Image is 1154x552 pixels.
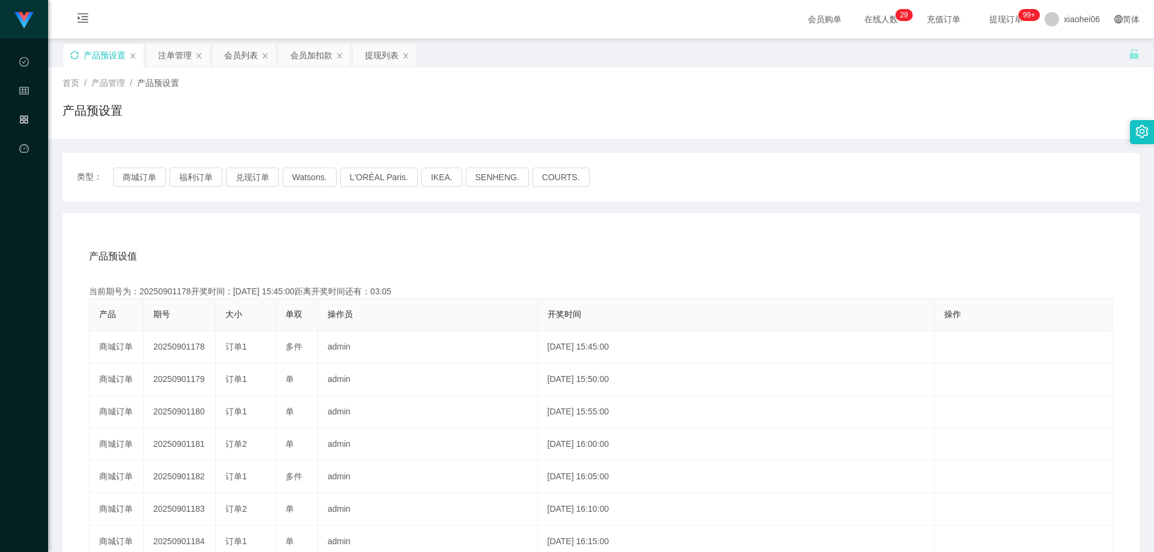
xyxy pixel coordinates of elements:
[421,168,462,187] button: IKEA.
[63,78,79,88] span: 首页
[130,78,132,88] span: /
[538,331,935,363] td: [DATE] 15:45:00
[285,536,294,546] span: 单
[90,428,144,461] td: 商城订单
[538,493,935,526] td: [DATE] 16:10:00
[261,52,269,59] i: 图标: close
[70,51,79,59] i: 图标: sync
[285,472,302,481] span: 多件
[538,396,935,428] td: [DATE] 15:55:00
[19,115,29,222] span: 产品管理
[225,536,247,546] span: 订单1
[90,461,144,493] td: 商城订单
[318,493,538,526] td: admin
[285,342,302,351] span: 多件
[77,168,113,187] span: 类型：
[340,168,418,187] button: L'ORÉAL Paris.
[144,331,216,363] td: 20250901178
[19,137,29,258] a: 图标: dashboard平台首页
[858,15,904,23] span: 在线人数
[285,407,294,416] span: 单
[195,52,203,59] i: 图标: close
[904,9,908,21] p: 9
[921,15,966,23] span: 充值订单
[144,428,216,461] td: 20250901181
[91,78,125,88] span: 产品管理
[336,52,343,59] i: 图标: close
[84,44,126,67] div: 产品预设置
[285,439,294,449] span: 单
[1018,9,1040,21] sup: 1047
[90,493,144,526] td: 商城订单
[318,428,538,461] td: admin
[538,428,935,461] td: [DATE] 16:00:00
[19,58,29,165] span: 数据中心
[225,342,247,351] span: 订单1
[285,309,302,319] span: 单双
[225,309,242,319] span: 大小
[900,9,904,21] p: 2
[158,44,192,67] div: 注单管理
[153,309,170,319] span: 期号
[19,86,29,193] span: 会员管理
[1135,125,1149,138] i: 图标: setting
[1129,49,1140,59] i: 图标: unlock
[533,168,590,187] button: COURTS.
[113,168,166,187] button: 商城订单
[225,439,247,449] span: 订单2
[538,461,935,493] td: [DATE] 16:05:00
[19,52,29,76] i: 图标: check-circle-o
[895,9,912,21] sup: 29
[290,44,332,67] div: 会员加扣款
[225,374,247,384] span: 订单1
[129,52,136,59] i: 图标: close
[144,493,216,526] td: 20250901183
[90,363,144,396] td: 商城订单
[89,249,137,264] span: 产品预设值
[90,331,144,363] td: 商城订单
[318,331,538,363] td: admin
[318,461,538,493] td: admin
[538,363,935,396] td: [DATE] 15:50:00
[1114,15,1123,23] i: 图标: global
[90,396,144,428] td: 商城订单
[983,15,1029,23] span: 提现订单
[169,168,222,187] button: 福利订单
[318,363,538,396] td: admin
[224,44,258,67] div: 会员列表
[14,12,34,29] img: logo.9652507e.png
[144,461,216,493] td: 20250901182
[99,309,116,319] span: 产品
[137,78,179,88] span: 产品预设置
[282,168,337,187] button: Watsons.
[225,407,247,416] span: 订单1
[19,80,29,105] i: 图标: table
[365,44,398,67] div: 提现列表
[84,78,87,88] span: /
[226,168,279,187] button: 兑现订单
[944,309,961,319] span: 操作
[144,396,216,428] td: 20250901180
[466,168,529,187] button: SENHENG.
[402,52,409,59] i: 图标: close
[548,309,581,319] span: 开奖时间
[19,109,29,133] i: 图标: appstore-o
[63,102,123,120] h1: 产品预设置
[328,309,353,319] span: 操作员
[144,363,216,396] td: 20250901179
[225,472,247,481] span: 订单1
[225,504,247,514] span: 订单2
[63,1,103,39] i: 图标: menu-unfold
[285,504,294,514] span: 单
[89,285,1113,298] div: 当前期号为：20250901178开奖时间：[DATE] 15:45:00距离开奖时间还有：03:05
[285,374,294,384] span: 单
[318,396,538,428] td: admin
